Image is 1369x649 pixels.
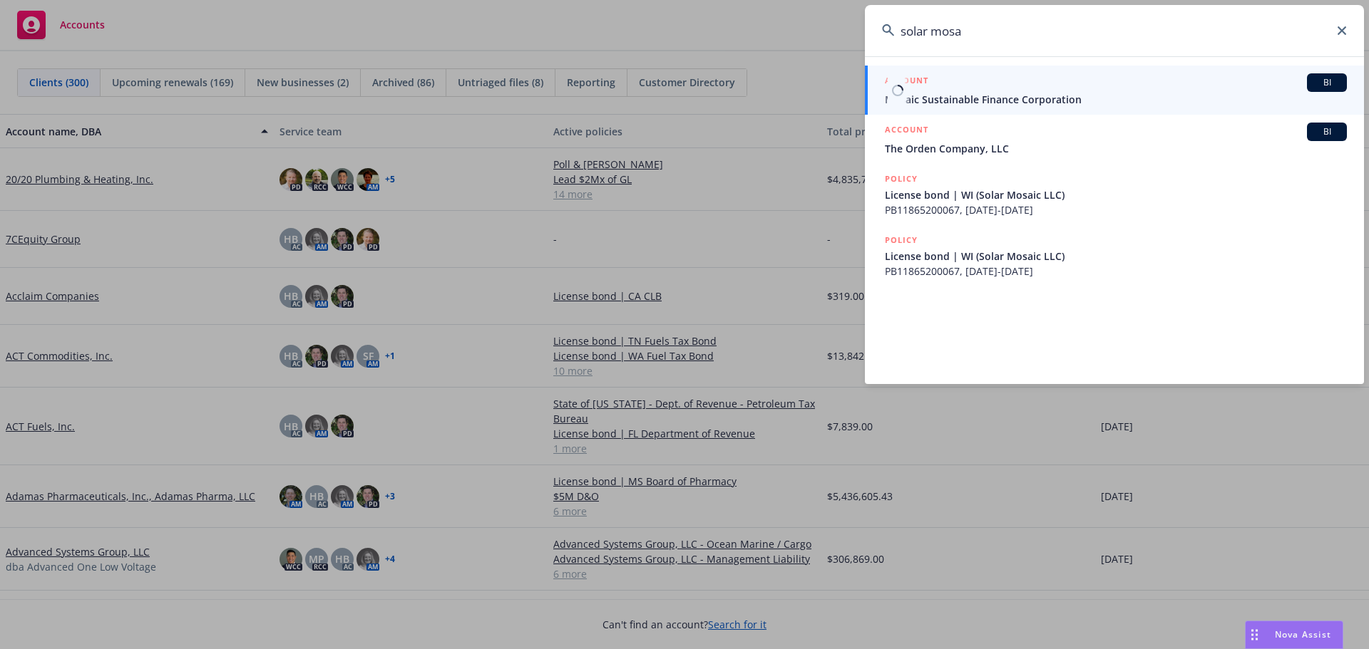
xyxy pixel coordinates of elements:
span: BI [1313,76,1341,89]
span: The Orden Company, LLC [885,141,1347,156]
span: Nova Assist [1275,628,1331,640]
span: PB11865200067, [DATE]-[DATE] [885,264,1347,279]
span: BI [1313,125,1341,138]
span: License bond | WI (Solar Mosaic LLC) [885,249,1347,264]
a: ACCOUNTBIMosaic Sustainable Finance Corporation [865,66,1364,115]
span: License bond | WI (Solar Mosaic LLC) [885,187,1347,202]
a: ACCOUNTBIThe Orden Company, LLC [865,115,1364,164]
button: Nova Assist [1245,621,1343,649]
h5: ACCOUNT [885,73,928,90]
h5: POLICY [885,172,918,186]
input: Search... [865,5,1364,56]
div: Drag to move [1246,621,1263,648]
a: POLICYLicense bond | WI (Solar Mosaic LLC)PB11865200067, [DATE]-[DATE] [865,164,1364,225]
span: PB11865200067, [DATE]-[DATE] [885,202,1347,217]
h5: ACCOUNT [885,123,928,140]
a: POLICYLicense bond | WI (Solar Mosaic LLC)PB11865200067, [DATE]-[DATE] [865,225,1364,286]
span: Mosaic Sustainable Finance Corporation [885,92,1347,107]
h5: POLICY [885,233,918,247]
